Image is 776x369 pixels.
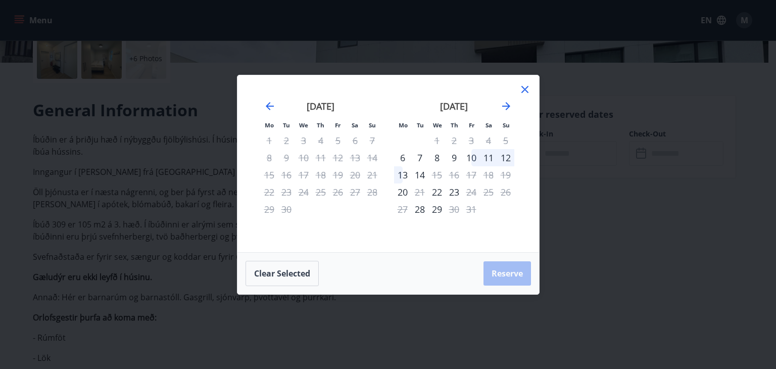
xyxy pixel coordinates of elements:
div: 14 [411,166,428,183]
td: Not available. Monday, September 8, 2025 [261,149,278,166]
td: Not available. Wednesday, September 17, 2025 [295,166,312,183]
div: 13 [394,166,411,183]
td: Not available. Saturday, September 13, 2025 [347,149,364,166]
td: Not available. Thursday, October 16, 2025 [446,166,463,183]
div: Only check in available [394,183,411,201]
small: Mo [265,121,274,129]
small: Su [369,121,376,129]
td: Not available. Sunday, September 28, 2025 [364,183,381,201]
td: Not available. Sunday, September 14, 2025 [364,149,381,166]
td: Not available. Tuesday, September 9, 2025 [278,149,295,166]
div: Calendar [250,87,527,240]
div: Only check out available [428,166,446,183]
td: Not available. Thursday, September 4, 2025 [312,132,329,149]
td: Choose Thursday, October 9, 2025 as your check-in date. It’s available. [446,149,463,166]
small: Tu [417,121,424,129]
td: Choose Wednesday, October 29, 2025 as your check-in date. It’s available. [428,201,446,218]
td: Not available. Tuesday, September 23, 2025 [278,183,295,201]
td: Not available. Friday, September 19, 2025 [329,166,347,183]
div: Move backward to switch to the previous month. [264,100,276,112]
td: Not available. Monday, September 22, 2025 [261,183,278,201]
td: Not available. Saturday, October 18, 2025 [480,166,497,183]
td: Choose Monday, October 6, 2025 as your check-in date. It’s available. [394,149,411,166]
small: Fr [469,121,474,129]
small: We [299,121,308,129]
td: Choose Saturday, October 11, 2025 as your check-in date. It’s available. [480,149,497,166]
div: Only check in available [411,201,428,218]
small: Sa [352,121,358,129]
div: 7 [411,149,428,166]
td: Not available. Wednesday, October 15, 2025 [428,166,446,183]
td: Not available. Tuesday, September 2, 2025 [278,132,295,149]
td: Not available. Thursday, September 11, 2025 [312,149,329,166]
td: Choose Sunday, October 12, 2025 as your check-in date. It’s available. [497,149,514,166]
td: Choose Monday, October 20, 2025 as your check-in date. It’s available. [394,183,411,201]
td: Not available. Wednesday, September 10, 2025 [295,149,312,166]
td: Not available. Monday, September 15, 2025 [261,166,278,183]
div: 11 [480,149,497,166]
td: Not available. Friday, October 17, 2025 [463,166,480,183]
div: Only check in available [428,183,446,201]
td: Choose Thursday, October 23, 2025 as your check-in date. It’s available. [446,183,463,201]
td: Not available. Sunday, October 26, 2025 [497,183,514,201]
div: Only check out available [463,183,480,201]
div: Only check out available [411,183,428,201]
small: Sa [486,121,492,129]
td: Not available. Friday, October 3, 2025 [463,132,480,149]
div: 10 [463,149,480,166]
td: Choose Wednesday, October 22, 2025 as your check-in date. It’s available. [428,183,446,201]
td: Not available. Sunday, September 21, 2025 [364,166,381,183]
td: Choose Tuesday, October 28, 2025 as your check-in date. It’s available. [411,201,428,218]
td: Not available. Sunday, October 5, 2025 [497,132,514,149]
div: 12 [497,149,514,166]
td: Not available. Saturday, September 20, 2025 [347,166,364,183]
strong: [DATE] [440,100,468,112]
div: 9 [446,149,463,166]
td: Not available. Thursday, September 18, 2025 [312,166,329,183]
td: Choose Wednesday, October 8, 2025 as your check-in date. It’s available. [428,149,446,166]
td: Not available. Friday, September 26, 2025 [329,183,347,201]
td: Not available. Monday, September 1, 2025 [261,132,278,149]
td: Not available. Tuesday, October 21, 2025 [411,183,428,201]
div: 29 [428,201,446,218]
td: Not available. Sunday, October 19, 2025 [497,166,514,183]
td: Not available. Wednesday, September 3, 2025 [295,132,312,149]
td: Not available. Sunday, September 7, 2025 [364,132,381,149]
td: Not available. Saturday, September 6, 2025 [347,132,364,149]
button: Clear selected [246,261,319,286]
div: Move forward to switch to the next month. [500,100,512,112]
td: Not available. Thursday, October 30, 2025 [446,201,463,218]
td: Not available. Saturday, October 4, 2025 [480,132,497,149]
td: Not available. Monday, October 27, 2025 [394,201,411,218]
td: Not available. Thursday, October 2, 2025 [446,132,463,149]
td: Not available. Saturday, September 27, 2025 [347,183,364,201]
strong: [DATE] [307,100,334,112]
small: Su [503,121,510,129]
small: Mo [399,121,408,129]
div: Only check out available [446,201,463,218]
td: Not available. Saturday, October 25, 2025 [480,183,497,201]
small: Th [317,121,324,129]
small: Fr [335,121,341,129]
div: 23 [446,183,463,201]
small: Tu [283,121,290,129]
td: Not available. Thursday, September 25, 2025 [312,183,329,201]
td: Not available. Friday, October 24, 2025 [463,183,480,201]
td: Not available. Friday, September 5, 2025 [329,132,347,149]
td: Not available. Tuesday, September 16, 2025 [278,166,295,183]
td: Not available. Friday, September 12, 2025 [329,149,347,166]
small: We [433,121,442,129]
td: Not available. Friday, October 31, 2025 [463,201,480,218]
div: 8 [428,149,446,166]
td: Not available. Wednesday, September 24, 2025 [295,183,312,201]
td: Choose Tuesday, October 14, 2025 as your check-in date. It’s available. [411,166,428,183]
td: Not available. Monday, September 29, 2025 [261,201,278,218]
td: Choose Tuesday, October 7, 2025 as your check-in date. It’s available. [411,149,428,166]
div: Only check in available [394,149,411,166]
td: Not available. Tuesday, September 30, 2025 [278,201,295,218]
td: Choose Monday, October 13, 2025 as your check-in date. It’s available. [394,166,411,183]
td: Not available. Wednesday, October 1, 2025 [428,132,446,149]
small: Th [451,121,458,129]
td: Choose Friday, October 10, 2025 as your check-in date. It’s available. [463,149,480,166]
